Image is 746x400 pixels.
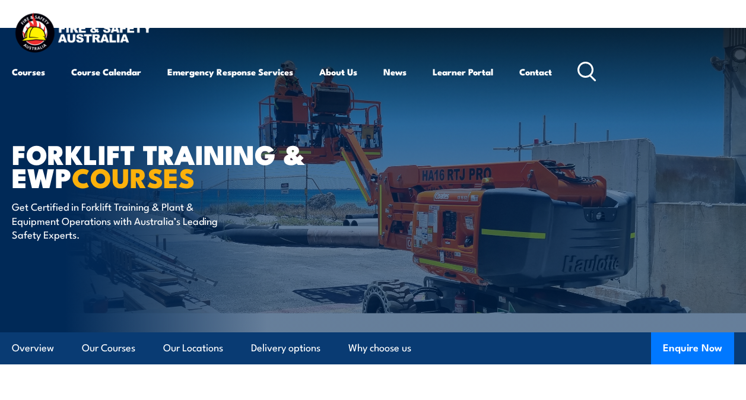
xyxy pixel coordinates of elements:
[82,332,135,364] a: Our Courses
[433,58,493,86] a: Learner Portal
[163,332,223,364] a: Our Locations
[251,332,320,364] a: Delivery options
[348,332,411,364] a: Why choose us
[12,199,228,241] p: Get Certified in Forklift Training & Plant & Equipment Operations with Australia’s Leading Safety...
[167,58,293,86] a: Emergency Response Services
[651,332,734,364] button: Enquire Now
[319,58,357,86] a: About Us
[12,142,305,188] h1: Forklift Training & EWP
[71,58,141,86] a: Course Calendar
[519,58,552,86] a: Contact
[12,58,45,86] a: Courses
[72,156,195,197] strong: COURSES
[12,332,54,364] a: Overview
[383,58,407,86] a: News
